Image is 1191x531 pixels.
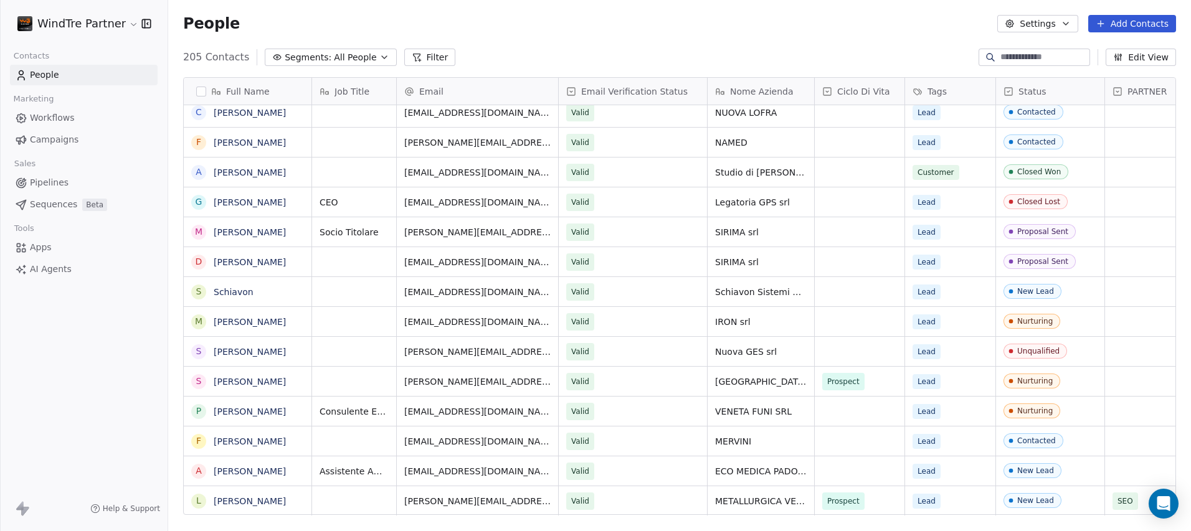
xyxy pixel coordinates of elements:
[715,375,807,388] span: [GEOGRAPHIC_DATA][DOMAIN_NAME]. SRL
[913,135,941,150] span: Lead
[913,494,941,509] span: Lead
[30,263,72,276] span: AI Agents
[715,166,807,179] span: Studio di [PERSON_NAME]
[226,85,270,98] span: Full Name
[571,256,589,268] span: Valid
[404,166,551,179] span: [EMAIL_ADDRESS][DOMAIN_NAME]
[214,167,286,177] a: [PERSON_NAME]
[404,345,551,358] span: [PERSON_NAME][EMAIL_ADDRESS][DOMAIN_NAME]
[905,78,995,105] div: Tags
[404,106,551,119] span: [EMAIL_ADDRESS][DOMAIN_NAME]
[320,465,389,477] span: Assistente Amministrativa/Segretaria
[82,199,107,211] span: Beta
[913,284,941,299] span: Lead
[404,49,456,66] button: Filter
[419,85,444,98] span: Email
[196,166,202,179] div: A
[571,435,589,448] span: Valid
[195,315,202,328] div: M
[571,375,589,388] span: Valid
[1017,377,1053,385] div: Nurturing
[196,345,202,358] div: S
[571,495,589,507] span: Valid
[708,78,814,105] div: Nome Azienda
[196,106,202,119] div: C
[715,316,807,328] span: IRON srl
[397,78,558,105] div: Email
[913,165,959,180] span: Customer
[1017,167,1061,176] div: Closed Won
[715,345,807,358] span: Nuova GES srl
[913,314,941,329] span: Lead
[571,136,589,149] span: Valid
[1017,436,1056,445] div: Contacted
[195,225,202,238] div: M
[10,237,158,258] a: Apps
[1018,85,1046,98] span: Status
[196,435,201,448] div: F
[214,108,286,118] a: [PERSON_NAME]
[571,465,589,477] span: Valid
[1017,138,1056,146] div: Contacted
[715,136,807,149] span: NAMED
[30,133,78,146] span: Campaigns
[715,495,807,507] span: METALLURGICA VENETA SPA
[815,78,904,105] div: Ciclo Di Vita
[996,78,1104,105] div: Status
[715,286,807,298] span: Schiavon Sistemi SRL
[214,257,286,267] a: [PERSON_NAME]
[913,434,941,449] span: Lead
[15,13,133,34] button: WindTre Partner
[559,78,707,105] div: Email Verification Status
[30,241,52,254] span: Apps
[1017,406,1053,415] div: Nurturing
[9,219,39,238] span: Tools
[404,316,551,328] span: [EMAIL_ADDRESS][DOMAIN_NAME]
[1017,287,1054,296] div: New Lead
[90,504,160,514] a: Help & Support
[30,68,59,82] span: People
[997,15,1078,32] button: Settings
[571,226,589,238] span: Valid
[320,226,389,238] span: Socio Titolare
[214,406,286,416] a: [PERSON_NAME]
[715,435,807,448] span: MERVINI
[730,85,794,98] span: Nome Azienda
[37,16,126,32] span: WindTre Partner
[196,195,202,209] div: G
[10,194,158,215] a: SequencesBeta
[404,435,551,448] span: [EMAIL_ADDRESS][DOMAIN_NAME]
[214,436,286,446] a: [PERSON_NAME]
[103,504,160,514] span: Help & Support
[214,347,286,357] a: [PERSON_NAME]
[320,405,389,418] span: Consulente Esterno
[10,108,158,128] a: Workflows
[913,105,941,120] span: Lead
[196,494,201,507] div: L
[404,226,551,238] span: [PERSON_NAME][EMAIL_ADDRESS][DOMAIN_NAME]
[1106,49,1176,66] button: Edit View
[214,317,286,327] a: [PERSON_NAME]
[1017,197,1060,206] div: Closed Lost
[715,405,807,418] span: VENETA FUNI SRL
[214,287,254,297] a: Schiavon
[913,404,941,419] span: Lead
[184,78,311,105] div: Full Name
[214,227,286,237] a: [PERSON_NAME]
[334,51,376,64] span: All People
[404,196,551,209] span: [EMAIL_ADDRESS][DOMAIN_NAME]
[312,78,396,105] div: Job Title
[404,495,551,507] span: [PERSON_NAME][EMAIL_ADDRESS][DOMAIN_NAME]
[196,464,202,477] div: A
[827,495,860,507] span: Prospect
[285,51,331,64] span: Segments:
[17,16,32,31] img: logo_bp_w3.png
[214,377,286,387] a: [PERSON_NAME]
[1117,495,1133,507] span: SEO
[10,259,158,280] a: AI Agents
[320,196,389,209] span: CEO
[183,50,249,65] span: 205 Contacts
[571,166,589,179] span: Valid
[581,85,688,98] span: Email Verification Status
[715,106,807,119] span: NUOVA LOFRA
